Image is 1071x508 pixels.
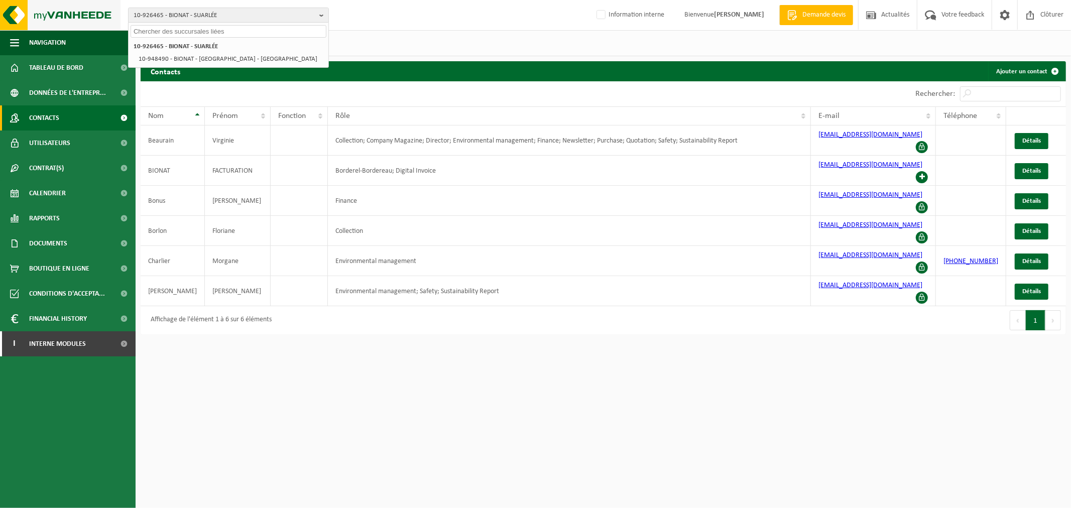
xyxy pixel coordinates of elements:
[943,112,977,120] span: Téléphone
[131,25,326,38] input: Chercher des succursales liées
[141,276,205,306] td: [PERSON_NAME]
[988,61,1065,81] a: Ajouter un contact
[148,112,164,120] span: Nom
[1045,310,1061,330] button: Next
[141,156,205,186] td: BIONAT
[141,216,205,246] td: Borlon
[141,186,205,216] td: Bonus
[818,112,840,120] span: E-mail
[29,256,89,281] span: Boutique en ligne
[29,181,66,206] span: Calendrier
[205,216,271,246] td: Floriane
[328,156,811,186] td: Borderel-Bordereau; Digital Invoice
[335,112,350,120] span: Rôle
[328,125,811,156] td: Collection; Company Magazine; Director; Environmental management; Finance; Newsletter; Purchase; ...
[1022,288,1041,295] span: Détails
[818,131,922,139] a: [EMAIL_ADDRESS][DOMAIN_NAME]
[29,331,86,356] span: Interne modules
[818,282,922,289] a: [EMAIL_ADDRESS][DOMAIN_NAME]
[943,258,998,265] a: [PHONE_NUMBER]
[29,105,59,131] span: Contacts
[212,112,238,120] span: Prénom
[205,156,271,186] td: FACTURATION
[1015,253,1048,270] a: Détails
[818,221,922,229] a: [EMAIL_ADDRESS][DOMAIN_NAME]
[328,186,811,216] td: Finance
[779,5,853,25] a: Demande devis
[1022,228,1041,234] span: Détails
[29,206,60,231] span: Rapports
[141,61,190,81] h2: Contacts
[29,131,70,156] span: Utilisateurs
[10,331,19,356] span: I
[134,8,315,23] span: 10-926465 - BIONAT - SUARLÉE
[1015,193,1048,209] a: Détails
[29,231,67,256] span: Documents
[915,90,955,98] label: Rechercher:
[29,30,66,55] span: Navigation
[818,161,922,169] a: [EMAIL_ADDRESS][DOMAIN_NAME]
[328,276,811,306] td: Environmental management; Safety; Sustainability Report
[818,251,922,259] a: [EMAIL_ADDRESS][DOMAIN_NAME]
[134,43,218,50] strong: 10-926465 - BIONAT - SUARLÉE
[29,281,105,306] span: Conditions d'accepta...
[205,186,271,216] td: [PERSON_NAME]
[141,125,205,156] td: Beaurain
[141,246,205,276] td: Charlier
[594,8,664,23] label: Information interne
[1022,138,1041,144] span: Détails
[29,80,106,105] span: Données de l'entrepr...
[1015,284,1048,300] a: Détails
[1015,223,1048,239] a: Détails
[1015,133,1048,149] a: Détails
[205,246,271,276] td: Morgane
[328,246,811,276] td: Environmental management
[1026,310,1045,330] button: 1
[146,311,272,329] div: Affichage de l'élément 1 à 6 sur 6 éléments
[1022,168,1041,174] span: Détails
[1010,310,1026,330] button: Previous
[714,11,764,19] strong: [PERSON_NAME]
[328,216,811,246] td: Collection
[136,53,326,65] li: 10-948490 - BIONAT - [GEOGRAPHIC_DATA] - [GEOGRAPHIC_DATA]
[128,8,329,23] button: 10-926465 - BIONAT - SUARLÉE
[1022,198,1041,204] span: Détails
[278,112,306,120] span: Fonction
[1022,258,1041,265] span: Détails
[1015,163,1048,179] a: Détails
[29,55,83,80] span: Tableau de bord
[205,276,271,306] td: [PERSON_NAME]
[800,10,848,20] span: Demande devis
[29,156,64,181] span: Contrat(s)
[29,306,87,331] span: Financial History
[818,191,922,199] a: [EMAIL_ADDRESS][DOMAIN_NAME]
[205,125,271,156] td: Virginie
